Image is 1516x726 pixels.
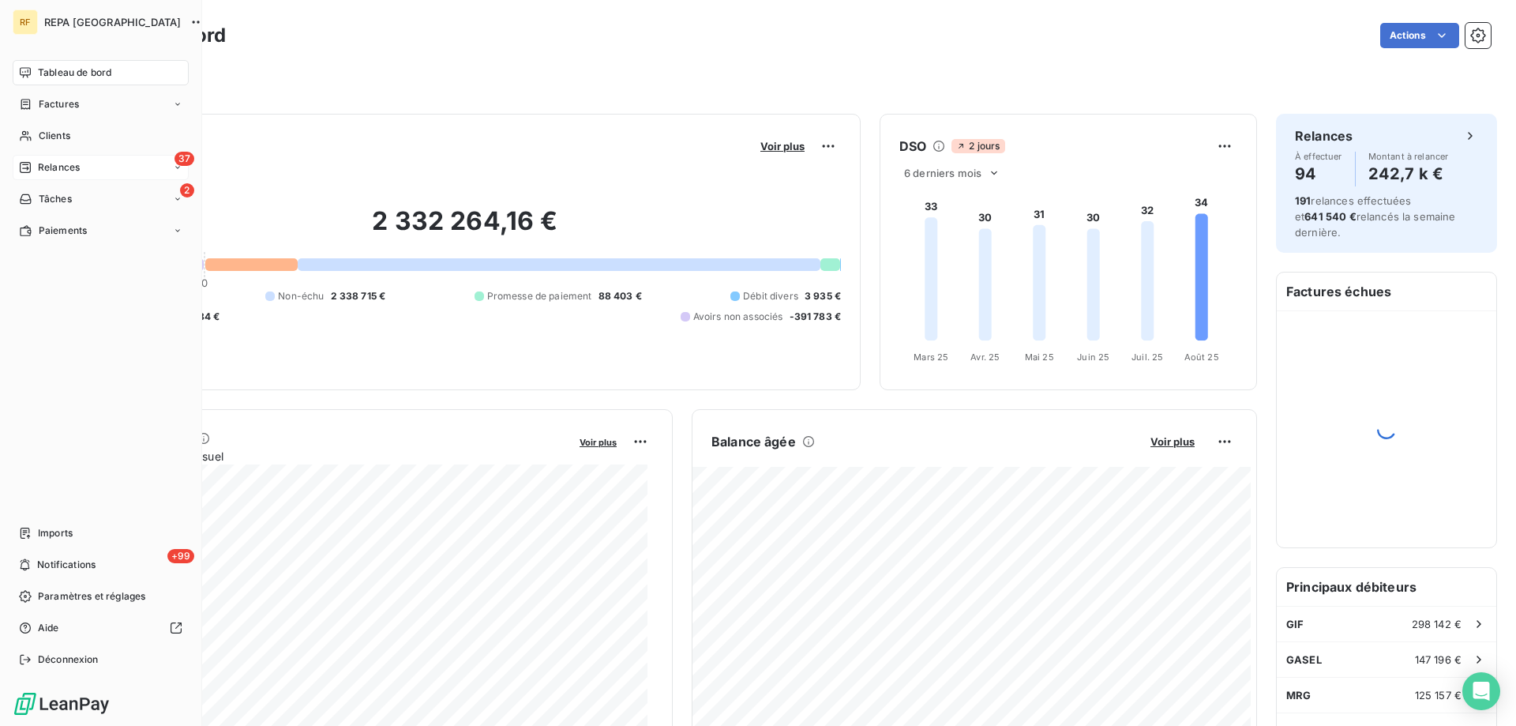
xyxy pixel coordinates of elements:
[167,549,194,563] span: +99
[38,66,111,80] span: Tableau de bord
[1415,689,1462,702] span: 125 157 €
[575,434,621,449] button: Voir plus
[13,691,111,717] img: Logo LeanPay
[805,289,841,303] span: 3 935 €
[760,140,805,152] span: Voir plus
[1415,653,1462,666] span: 147 196 €
[38,653,99,667] span: Déconnexion
[13,615,189,641] a: Aide
[1184,352,1219,363] tspan: Août 25
[487,289,592,303] span: Promesse de paiement
[1462,672,1500,710] div: Open Intercom Messenger
[693,310,783,324] span: Avoirs non associés
[13,584,189,609] a: Paramètres et réglages
[13,9,38,35] div: RF
[756,139,809,153] button: Voir plus
[1277,568,1496,606] h6: Principaux débiteurs
[13,92,189,117] a: Factures
[39,97,79,111] span: Factures
[1146,434,1199,449] button: Voir plus
[39,192,72,206] span: Tâches
[38,589,145,604] span: Paramètres et réglages
[580,437,617,448] span: Voir plus
[1150,435,1195,448] span: Voir plus
[39,129,70,143] span: Clients
[13,521,189,546] a: Imports
[278,289,324,303] span: Non-échu
[599,289,642,303] span: 88 403 €
[37,558,96,572] span: Notifications
[174,152,194,166] span: 37
[1286,653,1322,666] span: GASEL
[13,60,189,85] a: Tableau de bord
[1131,352,1163,363] tspan: Juil. 25
[899,137,926,156] h6: DSO
[38,621,59,635] span: Aide
[13,123,189,149] a: Clients
[970,352,1000,363] tspan: Avr. 25
[13,155,189,180] a: 37Relances
[711,432,796,451] h6: Balance âgée
[38,526,73,540] span: Imports
[13,186,189,212] a: 2Tâches
[1412,618,1462,630] span: 298 142 €
[89,205,841,253] h2: 2 332 264,16 €
[790,310,842,324] span: -391 783 €
[1286,618,1304,630] span: GIF
[180,183,194,197] span: 2
[1077,352,1109,363] tspan: Juin 25
[1286,689,1311,702] span: MRG
[743,289,798,303] span: Débit divers
[331,289,386,303] span: 2 338 715 €
[39,224,87,238] span: Paiements
[904,167,981,179] span: 6 derniers mois
[13,218,189,243] a: Paiements
[89,448,568,465] span: Chiffre d'affaires mensuel
[44,16,181,28] span: REPA [GEOGRAPHIC_DATA]
[914,352,948,363] tspan: Mars 25
[201,276,208,289] span: 0
[1025,352,1054,363] tspan: Mai 25
[951,139,1004,153] span: 2 jours
[38,160,80,175] span: Relances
